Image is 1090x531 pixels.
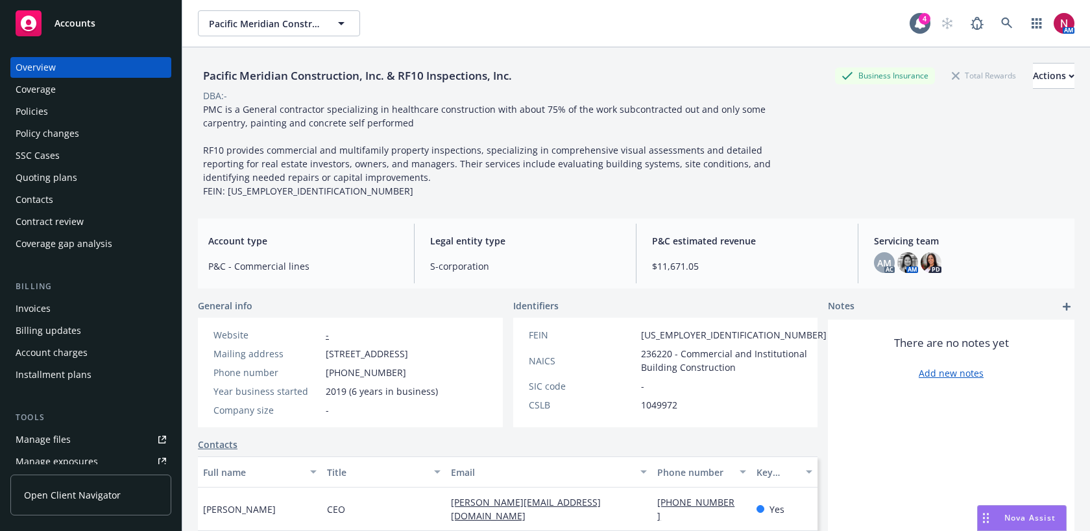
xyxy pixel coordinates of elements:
div: Business Insurance [835,67,935,84]
span: General info [198,299,252,313]
div: Title [327,466,426,479]
span: Account type [208,234,398,248]
a: add [1059,299,1074,314]
a: Contract review [10,211,171,232]
span: There are no notes yet [894,335,1009,351]
div: 4 [919,13,930,25]
div: NAICS [529,354,636,368]
div: Email [451,466,633,479]
div: Invoices [16,298,51,319]
a: Billing updates [10,320,171,341]
div: CSLB [529,398,636,412]
div: SSC Cases [16,145,60,166]
a: [PHONE_NUMBER] [657,496,734,522]
span: S-corporation [430,259,620,273]
button: Title [322,456,446,488]
button: Phone number [652,456,751,488]
a: Switch app [1024,10,1050,36]
a: Report a Bug [964,10,990,36]
div: Installment plans [16,364,91,385]
button: Key contact [751,456,817,488]
a: Quoting plans [10,167,171,188]
span: CEO [327,502,345,516]
div: Overview [16,57,56,78]
span: Notes [828,299,854,314]
span: 1049972 [641,398,677,412]
div: Manage files [16,429,71,450]
span: Identifiers [513,299,559,313]
div: Company size [213,403,321,417]
button: Nova Assist [977,505,1067,531]
span: 236220 - Commercial and Institutional Building Construction [641,347,827,374]
img: photo [1054,13,1074,34]
div: Key contact [757,466,798,479]
span: Yes [769,502,784,516]
div: Account charges [16,342,88,363]
span: - [326,403,329,417]
span: Legal entity type [430,234,620,248]
span: P&C estimated revenue [652,234,842,248]
div: Manage exposures [16,451,98,472]
span: [PHONE_NUMBER] [326,366,406,379]
div: Mailing address [213,347,321,360]
span: Servicing team [874,234,1064,248]
a: Policies [10,101,171,122]
button: Actions [1033,63,1074,89]
img: photo [921,252,941,273]
div: Total Rewards [945,67,1023,84]
div: Drag to move [978,506,994,530]
div: Phone number [213,366,321,379]
a: Contacts [10,189,171,210]
span: [US_EMPLOYER_IDENTIFICATION_NUMBER] [641,328,827,342]
a: Invoices [10,298,171,319]
a: - [326,329,329,341]
a: Add new notes [919,366,984,380]
div: SIC code [529,379,636,393]
span: Open Client Navigator [24,488,121,502]
a: Start snowing [934,10,960,36]
div: Contacts [16,189,53,210]
div: Policy changes [16,123,79,144]
button: Email [446,456,652,488]
span: Pacific Meridian Construction, Inc. & RF10 Inspections, Inc. [209,17,321,30]
div: Year business started [213,384,321,398]
a: Coverage [10,79,171,100]
a: Search [994,10,1020,36]
span: PMC is a General contractor specializing in healthcare construction with about 75% of the work su... [203,103,773,197]
a: Account charges [10,342,171,363]
div: Website [213,328,321,342]
div: Billing [10,280,171,293]
div: Phone number [657,466,732,479]
a: Installment plans [10,364,171,385]
div: FEIN [529,328,636,342]
div: Contract review [16,211,84,232]
div: Coverage [16,79,56,100]
span: P&C - Commercial lines [208,259,398,273]
span: - [641,379,644,393]
div: Pacific Meridian Construction, Inc. & RF10 Inspections, Inc. [198,67,517,84]
span: [STREET_ADDRESS] [326,347,408,360]
div: Billing updates [16,320,81,341]
a: Overview [10,57,171,78]
span: Accounts [54,18,95,29]
div: Full name [203,466,302,479]
div: Tools [10,411,171,424]
div: Actions [1033,64,1074,88]
span: 2019 (6 years in business) [326,384,438,398]
a: Coverage gap analysis [10,233,171,254]
a: SSC Cases [10,145,171,166]
img: photo [897,252,918,273]
div: Coverage gap analysis [16,233,112,254]
a: Contacts [198,438,237,451]
span: Nova Assist [1004,512,1056,523]
a: Accounts [10,5,171,41]
div: DBA: - [203,89,227,102]
span: $11,671.05 [652,259,842,273]
a: Manage exposures [10,451,171,472]
span: AM [877,256,891,270]
button: Pacific Meridian Construction, Inc. & RF10 Inspections, Inc. [198,10,360,36]
span: [PERSON_NAME] [203,502,276,516]
button: Full name [198,456,322,488]
div: Policies [16,101,48,122]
